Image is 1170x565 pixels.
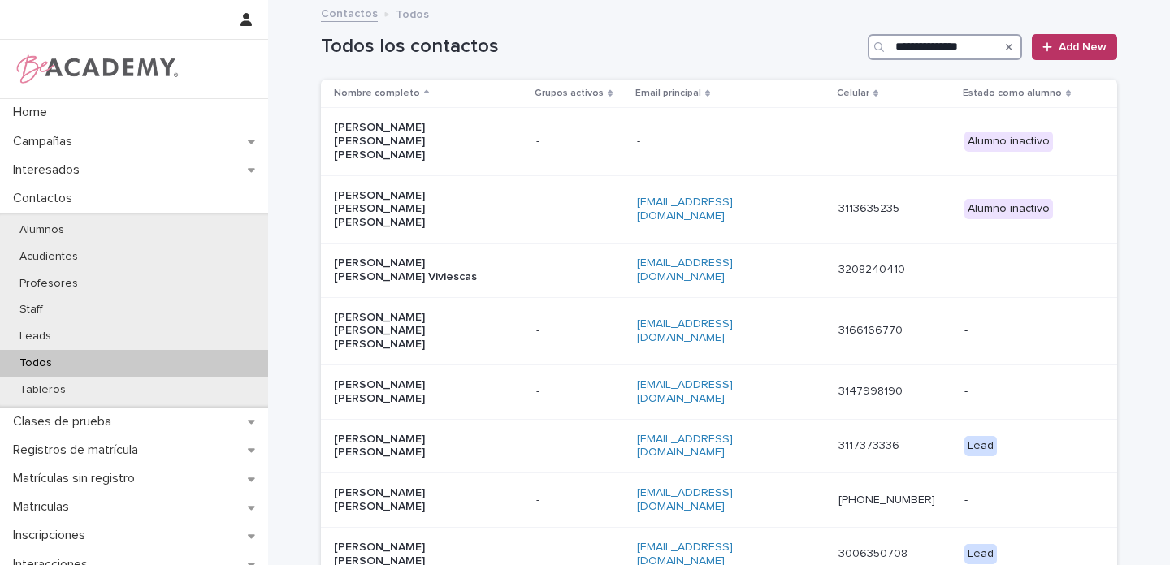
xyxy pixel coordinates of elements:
[637,433,733,459] a: [EMAIL_ADDRESS][DOMAIN_NAME]
[536,135,624,149] p: -
[964,544,997,564] div: Lead
[6,356,65,370] p: Todos
[334,378,496,406] p: [PERSON_NAME] [PERSON_NAME]
[6,191,85,206] p: Contactos
[637,487,733,512] a: [EMAIL_ADDRESS][DOMAIN_NAME]
[6,134,85,149] p: Campañas
[334,257,496,284] p: [PERSON_NAME] [PERSON_NAME] Viviescas
[964,385,1091,399] p: -
[6,499,82,515] p: Matriculas
[536,547,624,561] p: -
[536,324,624,338] p: -
[6,414,124,429] p: Clases de prueba
[536,202,624,216] p: -
[6,105,60,120] p: Home
[6,471,148,486] p: Matrículas sin registro
[637,257,733,282] a: [EMAIL_ADDRESS][DOMAIN_NAME]
[1032,34,1117,60] a: Add New
[321,108,1117,175] tr: [PERSON_NAME] [PERSON_NAME] [PERSON_NAME]-- Alumno inactivo
[334,433,496,460] p: [PERSON_NAME] [PERSON_NAME]
[535,84,604,102] p: Grupos activos
[6,330,64,343] p: Leads
[868,34,1022,60] input: Search
[536,439,624,453] p: -
[964,263,1091,277] p: -
[838,264,905,275] a: 3208240410
[334,486,496,514] p: [PERSON_NAME] [PERSON_NAME]
[6,162,93,178] p: Interesados
[6,303,56,317] p: Staff
[6,383,79,397] p: Tableros
[334,189,496,230] p: [PERSON_NAME] [PERSON_NAME] [PERSON_NAME]
[321,364,1117,419] tr: [PERSON_NAME] [PERSON_NAME]-[EMAIL_ADDRESS][DOMAIN_NAME]3147998190 -
[6,277,91,291] p: Profesores
[637,135,799,149] p: -
[637,196,733,222] a: [EMAIL_ADDRESS][DOMAIN_NAME]
[838,325,903,336] a: 3166166770
[6,250,91,264] p: Acudientes
[321,3,378,22] a: Contactos
[321,35,861,58] h1: Todos los contactos
[637,379,733,404] a: [EMAIL_ADDRESS][DOMAIN_NAME]
[321,297,1117,364] tr: [PERSON_NAME] [PERSON_NAME] [PERSON_NAME]-[EMAIL_ADDRESS][DOMAIN_NAME]3166166770 -
[334,311,496,352] p: [PERSON_NAME] [PERSON_NAME] [PERSON_NAME]
[321,175,1117,243] tr: [PERSON_NAME] [PERSON_NAME] [PERSON_NAME]-[EMAIL_ADDRESS][DOMAIN_NAME]3113635235 Alumno inactivo
[964,132,1053,152] div: Alumno inactivo
[396,4,429,22] p: Todos
[837,84,869,102] p: Celular
[838,494,935,506] a: [PHONE_NUMBER]
[6,442,151,458] p: Registros de matrícula
[536,385,624,399] p: -
[964,436,997,456] div: Lead
[321,473,1117,528] tr: [PERSON_NAME] [PERSON_NAME]-[EMAIL_ADDRESS][DOMAIN_NAME][PHONE_NUMBER] -
[838,386,903,397] a: 3147998190
[964,199,1053,219] div: Alumno inactivo
[838,203,899,214] a: 3113635235
[536,263,624,277] p: -
[334,121,496,162] p: [PERSON_NAME] [PERSON_NAME] [PERSON_NAME]
[963,84,1062,102] p: Estado como alumno
[1059,41,1107,53] span: Add New
[321,243,1117,297] tr: [PERSON_NAME] [PERSON_NAME] Viviescas-[EMAIL_ADDRESS][DOMAIN_NAME]3208240410 -
[6,223,77,237] p: Alumnos
[637,318,733,343] a: [EMAIL_ADDRESS][DOMAIN_NAME]
[536,494,624,507] p: -
[838,548,908,559] a: 3006350708
[334,84,420,102] p: Nombre completo
[635,84,701,102] p: Email principal
[964,494,1091,507] p: -
[964,324,1091,338] p: -
[6,528,98,543] p: Inscripciones
[838,440,899,451] a: 3117373336
[321,419,1117,473] tr: [PERSON_NAME] [PERSON_NAME]-[EMAIL_ADDRESS][DOMAIN_NAME]3117373336 Lead
[13,53,180,85] img: WPrjXfSUmiLcdUfaYY4Q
